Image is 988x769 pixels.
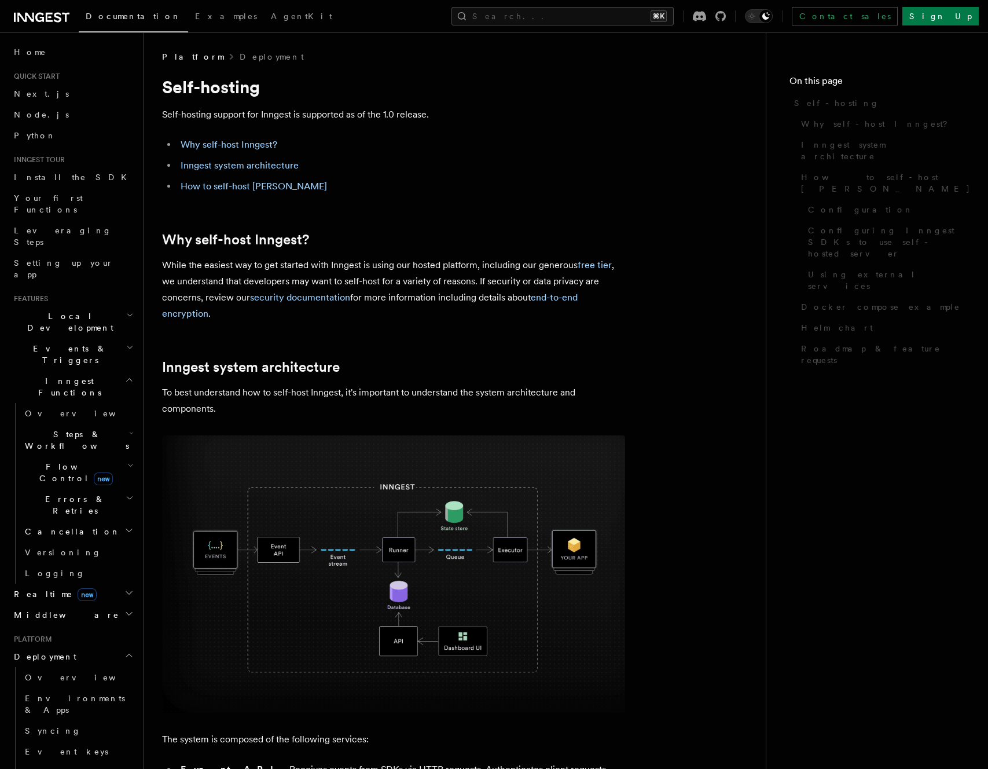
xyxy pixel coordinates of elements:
a: How to self-host [PERSON_NAME] [796,167,965,199]
span: Platform [162,51,223,63]
span: Roadmap & feature requests [801,343,965,366]
h4: On this page [789,74,965,93]
a: Examples [188,3,264,31]
span: Quick start [9,72,60,81]
span: Why self-host Inngest? [801,118,956,130]
a: Logging [20,563,136,584]
span: Steps & Workflows [20,429,129,452]
button: Realtimenew [9,584,136,605]
button: Search...⌘K [451,7,674,25]
button: Deployment [9,646,136,667]
span: Flow Control [20,461,127,484]
a: Setting up your app [9,252,136,285]
p: To best understand how to self-host Inngest, it's important to understand the system architecture... [162,384,625,417]
span: Environments & Apps [25,694,125,715]
span: Next.js [14,89,69,98]
span: Deployment [9,651,76,662]
a: Inngest system architecture [162,359,340,375]
span: Configuring Inngest SDKs to use self-hosted server [808,225,965,259]
span: Event keys [25,747,108,756]
span: Using external services [808,269,965,292]
span: Docker compose example [801,301,960,313]
a: Install the SDK [9,167,136,188]
a: Sign Up [902,7,979,25]
button: Cancellation [20,521,136,542]
a: Why self-host Inngest? [181,139,277,150]
a: Inngest system architecture [796,134,965,167]
a: Inngest system architecture [181,160,299,171]
span: Logging [25,569,85,578]
button: Toggle dark mode [745,9,773,23]
a: Versioning [20,542,136,563]
span: Events & Triggers [9,343,126,366]
span: Your first Functions [14,193,83,214]
p: Self-hosting support for Inngest is supported as of the 1.0 release. [162,107,625,123]
span: Install the SDK [14,173,134,182]
span: Cancellation [20,526,120,537]
a: Next.js [9,83,136,104]
div: Inngest Functions [9,403,136,584]
img: Inngest system architecture diagram [162,435,625,713]
a: Documentation [79,3,188,32]
a: Home [9,42,136,63]
a: Node.js [9,104,136,125]
a: How to self-host [PERSON_NAME] [181,181,327,192]
span: Platform [9,635,52,644]
p: While the easiest way to get started with Inngest is using our hosted platform, including our gen... [162,257,625,322]
a: Helm chart [796,317,965,338]
span: new [94,473,113,485]
a: Overview [20,403,136,424]
span: Self-hosting [794,97,879,109]
span: Middleware [9,609,119,621]
h1: Self-hosting [162,76,625,97]
a: Event keys [20,741,136,762]
a: Deployment [240,51,304,63]
button: Flow Controlnew [20,456,136,489]
button: Events & Triggers [9,338,136,371]
a: Configuring Inngest SDKs to use self-hosted server [803,220,965,264]
span: Home [14,46,46,58]
span: Python [14,131,56,140]
span: Leveraging Steps [14,226,112,247]
a: Why self-host Inngest? [796,113,965,134]
button: Errors & Retries [20,489,136,521]
span: Inngest system architecture [801,139,965,162]
span: Setting up your app [14,258,113,279]
a: Your first Functions [9,188,136,220]
span: Local Development [9,310,126,334]
span: new [78,588,97,601]
a: Environments & Apps [20,688,136,720]
span: Versioning [25,548,101,557]
a: Roadmap & feature requests [796,338,965,371]
span: Documentation [86,12,181,21]
span: Overview [25,673,144,682]
a: Configuration [803,199,965,220]
span: Errors & Retries [20,493,126,517]
a: Contact sales [792,7,898,25]
button: Steps & Workflows [20,424,136,456]
span: Node.js [14,110,69,119]
span: Examples [195,12,257,21]
span: Inngest Functions [9,375,125,398]
a: Overview [20,667,136,688]
span: Overview [25,409,144,418]
span: Configuration [808,204,913,215]
span: Realtime [9,588,97,600]
a: security documentation [250,292,350,303]
a: free tier [578,259,612,270]
a: Self-hosting [789,93,965,113]
button: Local Development [9,306,136,338]
span: AgentKit [271,12,332,21]
a: Using external services [803,264,965,296]
a: Why self-host Inngest? [162,232,309,248]
kbd: ⌘K [651,10,667,22]
span: Inngest tour [9,155,65,164]
button: Inngest Functions [9,371,136,403]
span: Features [9,294,48,303]
span: Helm chart [801,322,873,334]
a: Python [9,125,136,146]
span: Syncing [25,726,81,735]
button: Middleware [9,605,136,625]
p: The system is composed of the following services: [162,731,625,748]
a: Syncing [20,720,136,741]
